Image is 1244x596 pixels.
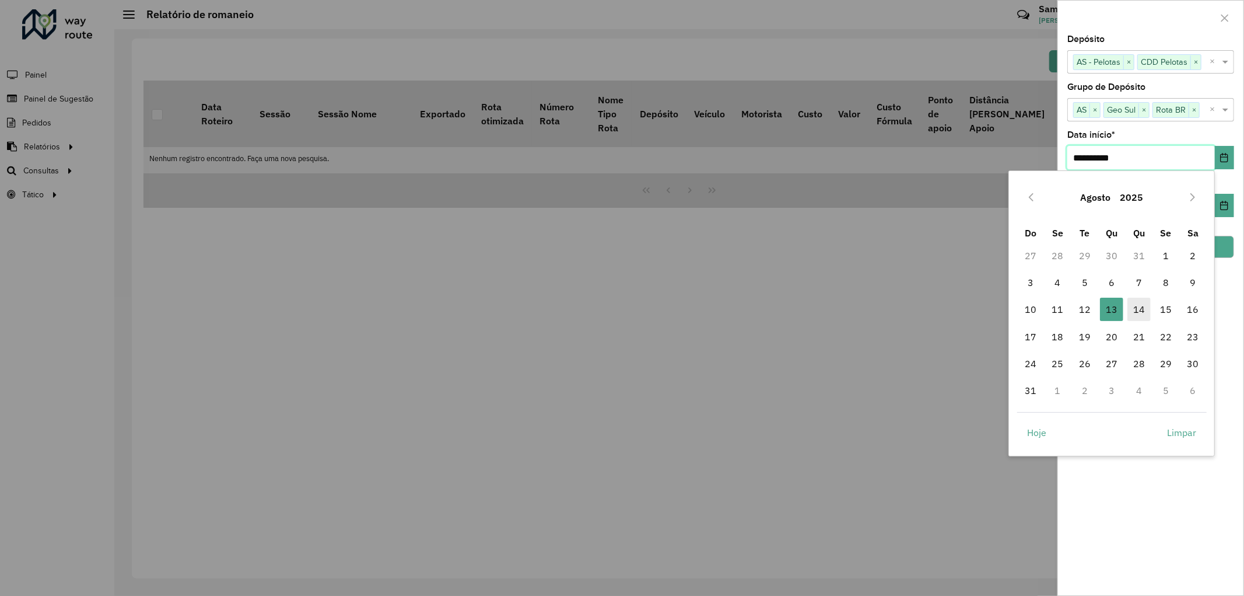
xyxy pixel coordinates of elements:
[1019,352,1042,375] span: 24
[1154,352,1178,375] span: 29
[1126,296,1152,323] td: 14
[1071,350,1098,377] td: 26
[1071,296,1098,323] td: 12
[1215,194,1234,217] button: Choose Date
[1019,379,1042,402] span: 31
[1017,242,1044,269] td: 27
[1210,55,1220,69] span: Clear all
[1074,55,1123,69] span: AS - Pelotas
[1027,426,1046,440] span: Hoje
[1022,188,1040,207] button: Previous Month
[1045,269,1071,296] td: 4
[1126,323,1152,350] td: 21
[1161,227,1172,239] span: Se
[1067,80,1145,94] label: Grupo de Depósito
[1154,325,1178,348] span: 22
[1115,183,1148,211] button: Choose Year
[1073,352,1096,375] span: 26
[1073,325,1096,348] span: 19
[1126,350,1152,377] td: 28
[1104,103,1138,117] span: Geo Sul
[1179,296,1206,323] td: 16
[1045,377,1071,404] td: 1
[1127,271,1151,294] span: 7
[1067,128,1115,142] label: Data início
[1098,323,1125,350] td: 20
[1106,227,1117,239] span: Qu
[1052,227,1063,239] span: Se
[1071,377,1098,404] td: 2
[1025,227,1036,239] span: Do
[1100,298,1123,321] span: 13
[1073,271,1096,294] span: 5
[1075,183,1115,211] button: Choose Month
[1098,242,1125,269] td: 30
[1183,188,1202,207] button: Next Month
[1189,103,1199,117] span: ×
[1071,269,1098,296] td: 5
[1138,55,1190,69] span: CDD Pelotas
[1080,227,1090,239] span: Te
[1046,352,1070,375] span: 25
[1154,271,1178,294] span: 8
[1017,421,1056,444] button: Hoje
[1071,242,1098,269] td: 29
[1152,323,1179,350] td: 22
[1019,298,1042,321] span: 10
[1127,352,1151,375] span: 28
[1017,296,1044,323] td: 10
[1126,377,1152,404] td: 4
[1187,227,1199,239] span: Sa
[1098,269,1125,296] td: 6
[1152,377,1179,404] td: 5
[1045,350,1071,377] td: 25
[1152,350,1179,377] td: 29
[1046,325,1070,348] span: 18
[1017,377,1044,404] td: 31
[1019,271,1042,294] span: 3
[1182,298,1205,321] span: 16
[1100,352,1123,375] span: 27
[1152,296,1179,323] td: 15
[1138,103,1149,117] span: ×
[1154,298,1178,321] span: 15
[1152,269,1179,296] td: 8
[1127,325,1151,348] span: 21
[1098,350,1125,377] td: 27
[1182,244,1205,267] span: 2
[1153,103,1189,117] span: Rota BR
[1215,146,1234,169] button: Choose Date
[1152,242,1179,269] td: 1
[1123,55,1134,69] span: ×
[1133,227,1145,239] span: Qu
[1179,377,1206,404] td: 6
[1017,350,1044,377] td: 24
[1158,421,1207,444] button: Limpar
[1100,325,1123,348] span: 20
[1045,296,1071,323] td: 11
[1089,103,1100,117] span: ×
[1100,271,1123,294] span: 6
[1190,55,1201,69] span: ×
[1017,269,1044,296] td: 3
[1046,271,1070,294] span: 4
[1098,296,1125,323] td: 13
[1098,377,1125,404] td: 3
[1168,426,1197,440] span: Limpar
[1182,325,1205,348] span: 23
[1179,242,1206,269] td: 2
[1127,298,1151,321] span: 14
[1017,323,1044,350] td: 17
[1179,323,1206,350] td: 23
[1154,244,1178,267] span: 1
[1074,103,1089,117] span: AS
[1019,325,1042,348] span: 17
[1179,350,1206,377] td: 30
[1179,269,1206,296] td: 9
[1067,32,1105,46] label: Depósito
[1045,242,1071,269] td: 28
[1046,298,1070,321] span: 11
[1008,170,1215,457] div: Choose Date
[1210,103,1220,117] span: Clear all
[1126,269,1152,296] td: 7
